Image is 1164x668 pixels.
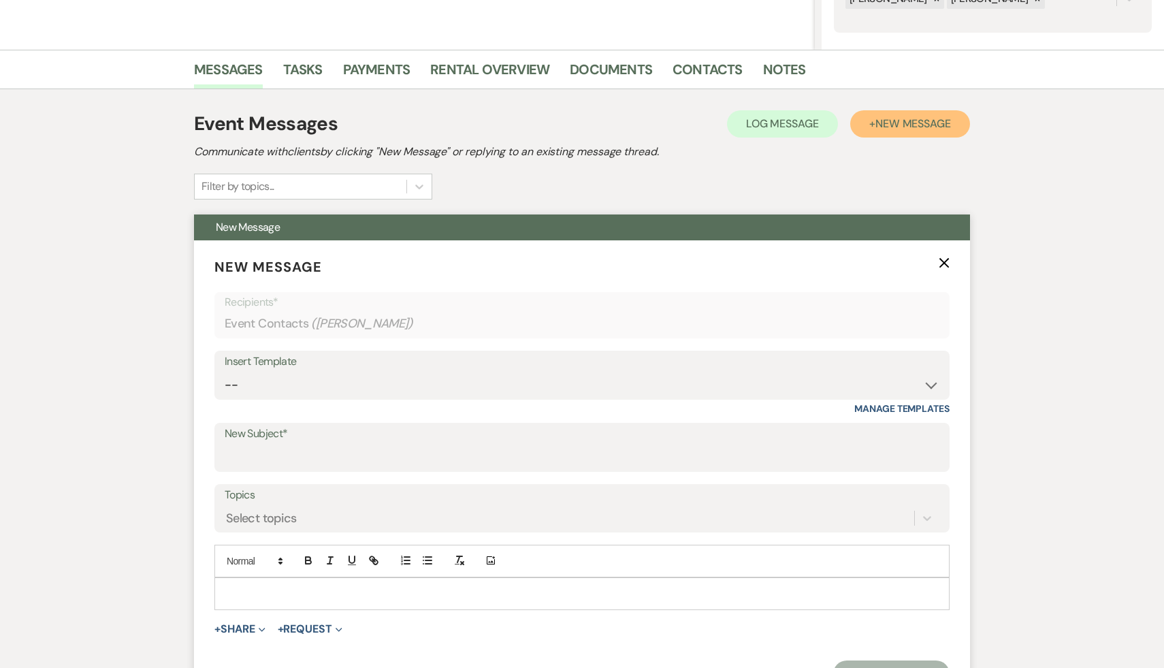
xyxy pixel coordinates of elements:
[225,293,939,311] p: Recipients*
[311,315,413,333] span: ( [PERSON_NAME] )
[727,110,838,138] button: Log Message
[225,311,939,337] div: Event Contacts
[343,59,410,89] a: Payments
[226,509,297,527] div: Select topics
[194,59,263,89] a: Messages
[214,624,265,635] button: Share
[214,624,221,635] span: +
[225,486,939,505] label: Topics
[225,352,939,372] div: Insert Template
[673,59,743,89] a: Contacts
[225,424,939,444] label: New Subject*
[763,59,806,89] a: Notes
[194,110,338,138] h1: Event Messages
[854,402,950,415] a: Manage Templates
[746,116,819,131] span: Log Message
[278,624,342,635] button: Request
[430,59,549,89] a: Rental Overview
[283,59,323,89] a: Tasks
[278,624,284,635] span: +
[875,116,951,131] span: New Message
[570,59,652,89] a: Documents
[194,144,970,160] h2: Communicate with clients by clicking "New Message" or replying to an existing message thread.
[214,258,322,276] span: New Message
[201,178,274,195] div: Filter by topics...
[216,220,280,234] span: New Message
[850,110,970,138] button: +New Message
